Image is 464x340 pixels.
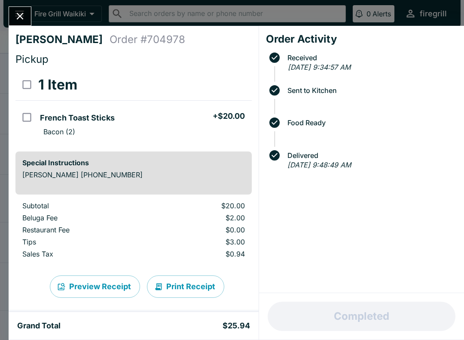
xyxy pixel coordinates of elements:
[155,238,245,246] p: $3.00
[266,33,457,46] h4: Order Activity
[287,161,351,169] em: [DATE] 9:48:49 AM
[110,33,185,46] h4: Order # 704978
[15,53,49,65] span: Pickup
[50,275,140,298] button: Preview Receipt
[283,54,457,62] span: Received
[155,250,245,258] p: $0.94
[15,33,110,46] h4: [PERSON_NAME]
[17,321,61,331] h5: Grand Total
[22,201,141,210] p: Subtotal
[213,111,245,121] h5: + $20.00
[155,201,245,210] p: $20.00
[43,127,75,136] p: Bacon (2)
[283,119,457,127] span: Food Ready
[15,69,252,145] table: orders table
[22,170,245,179] p: [PERSON_NAME] [PHONE_NUMBER]
[22,158,245,167] h6: Special Instructions
[22,250,141,258] p: Sales Tax
[223,321,250,331] h5: $25.94
[22,213,141,222] p: Beluga Fee
[15,201,252,262] table: orders table
[9,7,31,25] button: Close
[155,226,245,234] p: $0.00
[38,76,77,93] h3: 1 Item
[22,238,141,246] p: Tips
[288,63,351,71] em: [DATE] 9:34:57 AM
[22,226,141,234] p: Restaurant Fee
[40,113,115,123] h5: French Toast Sticks
[283,151,457,159] span: Delivered
[147,275,224,298] button: Print Receipt
[283,87,457,94] span: Sent to Kitchen
[155,213,245,222] p: $2.00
